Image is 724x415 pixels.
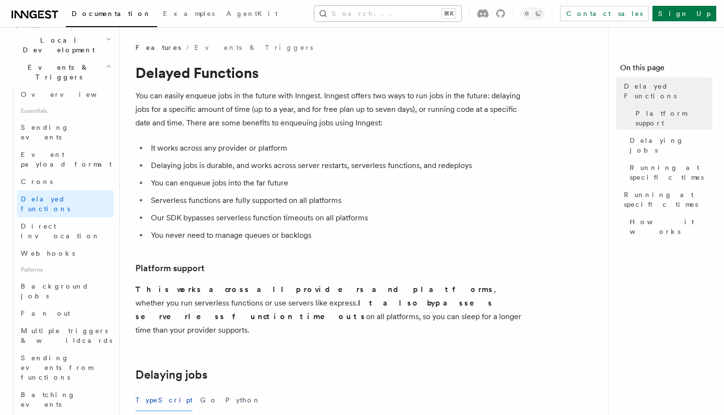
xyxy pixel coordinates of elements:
button: Toggle dark mode [521,8,544,19]
a: Contact sales [560,6,649,21]
span: Delayed Functions [624,81,712,101]
span: Delayed functions [21,195,70,213]
li: Delaying jobs is durable, and works across server restarts, serverless functions, and redeploys [148,159,522,172]
span: Running at specific times [624,190,712,209]
span: Sending events from functions [21,354,93,381]
a: How it works [626,213,712,240]
a: Event payload format [17,146,114,173]
span: Essentials [17,103,114,119]
span: Crons [21,178,53,185]
a: Overview [17,86,114,103]
a: Events & Triggers [194,43,313,52]
span: AgentKit [226,10,278,17]
h4: On this page [620,62,712,77]
a: Platform support [632,105,712,132]
span: Platform support [635,108,712,128]
button: Go [200,389,218,411]
a: Direct invocation [17,217,114,245]
span: Overview [21,91,120,98]
a: Delaying jobs [135,368,207,382]
a: Sending events from functions [17,349,114,386]
a: Crons [17,173,114,190]
button: Search...⌘K [314,6,461,21]
button: TypeScript [135,389,192,411]
span: Running at specific times [630,163,712,182]
span: Local Development [8,35,105,55]
span: Features [135,43,181,52]
a: Delayed Functions [620,77,712,105]
span: Patterns [17,262,114,277]
span: Fan out [21,309,70,317]
button: Events & Triggers [8,59,114,86]
a: AgentKit [221,3,283,26]
li: Serverless functions are fully supported on all platforms [148,194,522,207]
button: Local Development [8,31,114,59]
a: Batching events [17,386,114,413]
li: Our SDK bypasses serverless function timeouts on all platforms [148,211,522,225]
a: Running at specific times [626,159,712,186]
kbd: ⌘K [442,9,456,18]
a: Delayed functions [17,190,114,217]
a: Platform support [135,261,205,275]
a: Running at specific times [620,186,712,213]
span: Event payload format [21,151,112,168]
a: Fan out [17,305,114,322]
span: Batching events [21,391,75,408]
a: Sending events [17,119,114,146]
li: You can enqueue jobs into the far future [148,176,522,190]
span: Examples [163,10,215,17]
a: Webhooks [17,245,114,262]
span: Webhooks [21,249,75,257]
strong: This works across all providers and platforms [135,285,494,294]
a: Sign Up [652,6,716,21]
a: Documentation [66,3,157,27]
span: Events & Triggers [8,62,105,82]
a: Multiple triggers & wildcards [17,322,114,349]
a: Examples [157,3,221,26]
span: Multiple triggers & wildcards [21,327,112,344]
span: Background jobs [21,282,89,300]
li: You never need to manage queues or backlogs [148,229,522,242]
span: Documentation [72,10,151,17]
a: Background jobs [17,277,114,305]
p: You can easily enqueue jobs in the future with Inngest. Inngest offers two ways to run jobs in th... [135,89,522,130]
button: Python [225,389,261,411]
p: , whether you run serverless functions or use servers like express. on all platforms, so you can ... [135,283,522,337]
a: Delaying jobs [626,132,712,159]
span: Delaying jobs [630,136,712,155]
span: Direct invocation [21,222,100,240]
span: How it works [630,217,712,236]
li: It works across any provider or platform [148,141,522,155]
span: Sending events [21,123,69,141]
h1: Delayed Functions [135,64,522,81]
